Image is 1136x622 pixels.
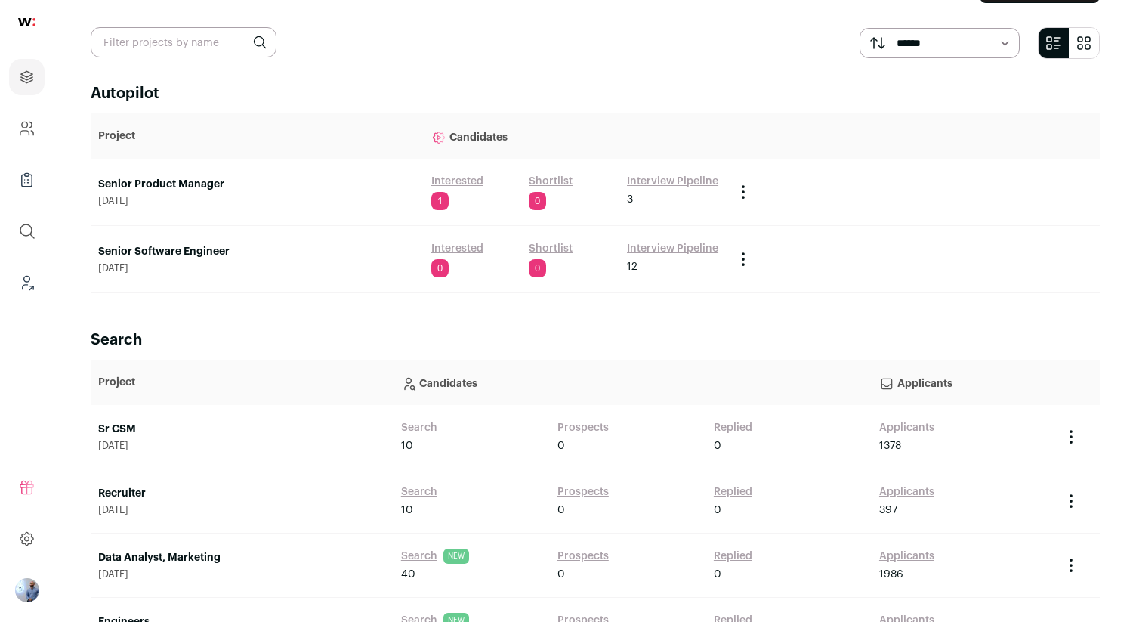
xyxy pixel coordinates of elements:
a: Prospects [557,420,609,435]
a: Shortlist [529,241,573,256]
a: Prospects [557,549,609,564]
a: Shortlist [529,174,573,189]
span: 1986 [879,567,903,582]
button: Project Actions [734,183,752,201]
p: Applicants [879,367,1047,398]
a: Applicants [879,484,934,500]
a: Search [401,420,437,435]
span: 3 [627,192,633,207]
h2: Search [91,330,1100,351]
a: Search [401,484,437,500]
a: Company Lists [9,162,45,198]
p: Candidates [431,121,719,151]
img: 97332-medium_jpg [15,578,39,602]
a: Sr CSM [98,422,386,437]
a: Replied [714,420,752,435]
a: Projects [9,59,45,95]
span: 397 [879,503,897,518]
span: [DATE] [98,440,386,452]
span: 1 [431,192,449,210]
a: Interview Pipeline [627,241,718,256]
span: 0 [557,503,565,518]
a: Company and ATS Settings [9,110,45,147]
span: 0 [714,503,721,518]
span: 10 [401,503,413,518]
p: Candidates [401,367,864,398]
span: 0 [529,192,546,210]
a: Senior Software Engineer [98,244,416,259]
span: [DATE] [98,262,416,274]
a: Interview Pipeline [627,174,718,189]
input: Filter projects by name [91,27,276,57]
button: Project Actions [1062,492,1080,510]
a: Replied [714,549,752,564]
a: Replied [714,484,752,500]
span: [DATE] [98,504,386,516]
span: 40 [401,567,415,582]
a: Applicants [879,549,934,564]
p: Project [98,128,416,144]
span: 0 [529,259,546,277]
a: Interested [431,241,483,256]
span: 0 [714,438,721,453]
span: 10 [401,438,413,453]
img: wellfound-shorthand-0d5821cbd27db2630d0214b213865d53afaa358527fdda9d0ea32b1df1b89c2c.svg [18,18,35,26]
span: 12 [627,259,637,274]
button: Open dropdown [15,578,39,602]
button: Project Actions [1062,556,1080,574]
h2: Autopilot [91,83,1100,104]
button: Project Actions [734,250,752,268]
span: [DATE] [98,568,386,580]
span: [DATE] [98,195,416,207]
a: Senior Product Manager [98,177,416,192]
a: Leads (Backoffice) [9,265,45,301]
a: Recruiter [98,486,386,501]
span: 0 [714,567,721,582]
span: 0 [557,567,565,582]
span: NEW [443,549,469,564]
a: Data Analyst, Marketing [98,550,386,565]
a: Prospects [557,484,609,500]
span: 0 [557,438,565,453]
span: 1378 [879,438,901,453]
a: Applicants [879,420,934,435]
p: Project [98,375,386,390]
a: Search [401,549,437,564]
a: Interested [431,174,483,189]
span: 0 [431,259,449,277]
button: Project Actions [1062,428,1080,446]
